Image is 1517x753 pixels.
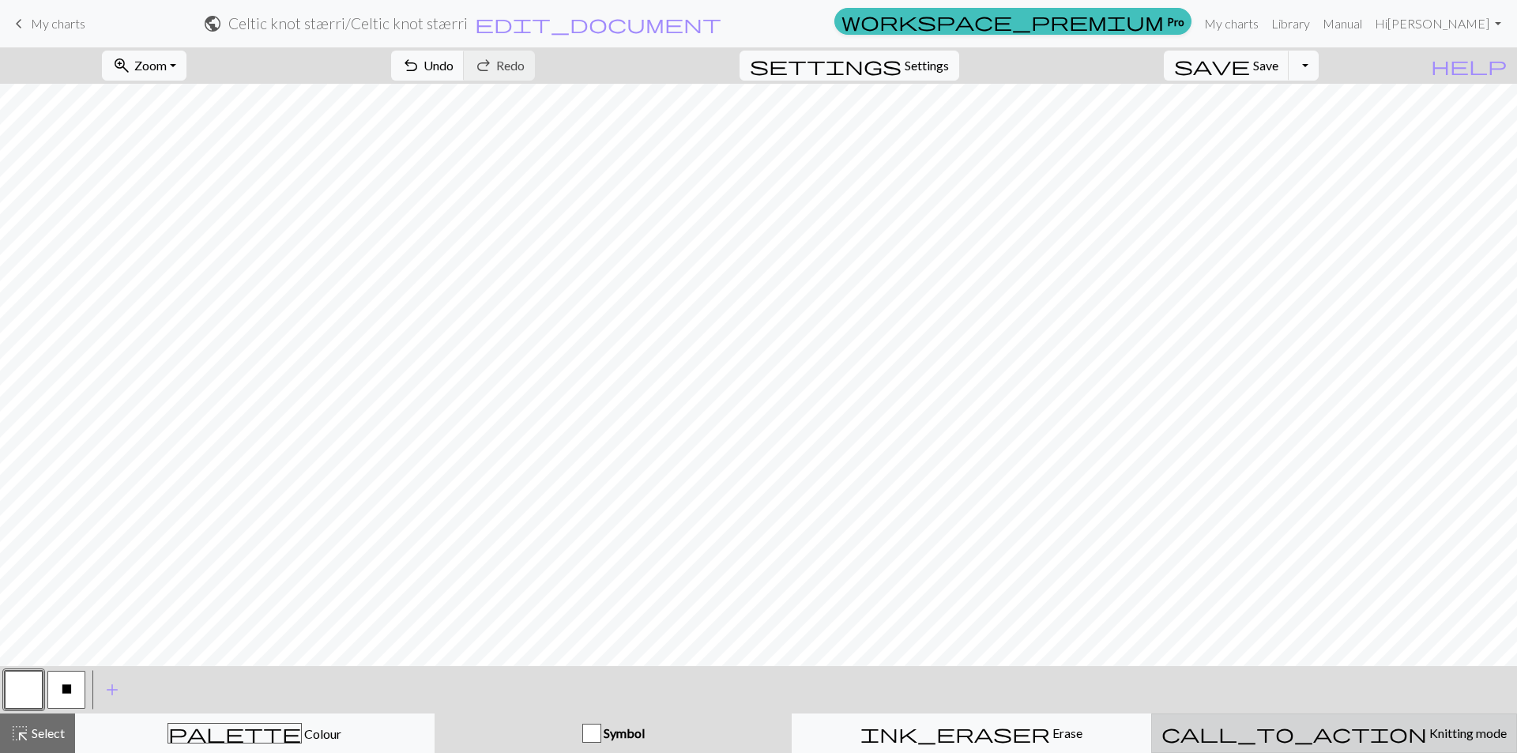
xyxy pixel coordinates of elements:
[740,51,959,81] button: SettingsSettings
[10,722,29,744] span: highlight_alt
[1265,8,1316,40] a: Library
[391,51,465,81] button: Undo
[9,13,28,35] span: keyboard_arrow_left
[475,13,721,35] span: edit_document
[168,722,301,744] span: palette
[9,10,85,37] a: My charts
[1368,8,1508,40] a: Hi[PERSON_NAME]
[29,725,65,740] span: Select
[1427,725,1507,740] span: Knitting mode
[750,56,902,75] i: Settings
[103,679,122,701] span: add
[601,725,645,740] span: Symbol
[792,713,1151,753] button: Erase
[102,51,186,81] button: Zoom
[834,8,1191,35] a: Pro
[905,56,949,75] span: Settings
[401,55,420,77] span: undo
[62,683,72,695] span: no stitch
[112,55,131,77] span: zoom_in
[47,671,85,709] button: X
[435,713,792,753] button: Symbol
[228,14,468,32] h2: Celtic knot stærri / Celtic knot stærri
[423,58,454,73] span: Undo
[1431,55,1507,77] span: help
[1151,713,1517,753] button: Knitting mode
[1050,725,1082,740] span: Erase
[31,16,85,31] span: My charts
[1198,8,1265,40] a: My charts
[1161,722,1427,744] span: call_to_action
[1253,58,1278,73] span: Save
[750,55,902,77] span: settings
[203,13,222,35] span: public
[134,58,167,73] span: Zoom
[75,713,435,753] button: Colour
[302,726,341,741] span: Colour
[1164,51,1289,81] button: Save
[1174,55,1250,77] span: save
[860,722,1050,744] span: ink_eraser
[841,10,1164,32] span: workspace_premium
[1316,8,1368,40] a: Manual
